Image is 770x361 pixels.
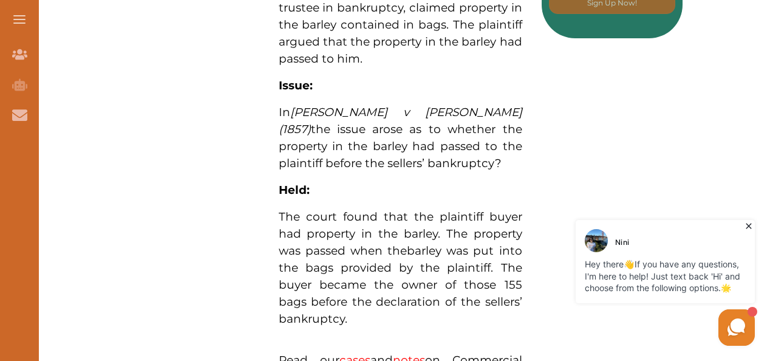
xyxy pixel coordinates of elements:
[279,122,522,170] span: the issue arose as to whether the property in the barley had passed to the plaintiff before the s...
[279,105,290,119] span: In
[279,244,522,326] span: barley was put into the bags provided by the plaintiff. The buyer became the owner of those 155 b...
[279,183,310,197] strong: Held:
[279,210,522,258] span: The court found that the plaintiff buyer had property in the barley. The property was passed when...
[279,78,313,92] strong: Issue:
[279,105,522,136] span: [PERSON_NAME] v [PERSON_NAME] (1857)
[479,217,758,349] iframe: HelpCrunch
